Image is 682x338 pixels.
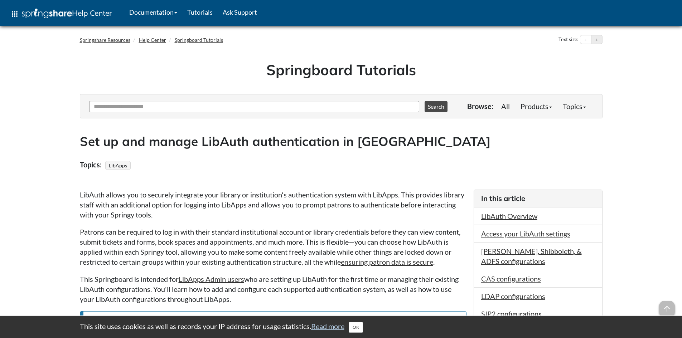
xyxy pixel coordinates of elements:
[481,309,542,318] a: SIP2 configurations
[5,3,117,25] a: apps Help Center
[425,101,448,112] button: Search
[80,37,130,43] a: Springshare Resources
[496,99,515,113] a: All
[72,8,112,18] span: Help Center
[557,35,580,44] div: Text size:
[80,227,466,267] p: Patrons can be required to log in with their standard institutional account or library credential...
[139,37,166,43] a: Help Center
[481,274,541,283] a: CAS configurations
[179,275,244,283] a: LibApps Admin users
[659,301,675,317] span: arrow_upward
[80,190,466,220] p: LibAuth allows you to securely integrate your library or institution's authentication system with...
[467,101,493,111] p: Browse:
[218,3,262,21] a: Ask Support
[481,292,545,300] a: LDAP configurations
[182,3,218,21] a: Tutorials
[481,247,582,265] a: [PERSON_NAME], Shibboleth, & ADFS configurations
[22,9,72,18] img: Springshare
[73,321,610,333] div: This site uses cookies as well as records your IP address for usage statistics.
[108,160,128,171] a: LibApps
[591,35,602,44] button: Increase text size
[481,194,595,204] h3: In this article
[80,133,603,150] h2: Set up and manage LibAuth authentication in [GEOGRAPHIC_DATA]
[349,322,363,333] button: Close
[659,302,675,310] a: arrow_upward
[85,60,597,80] h1: Springboard Tutorials
[557,99,591,113] a: Topics
[124,3,182,21] a: Documentation
[175,37,223,43] a: Springboard Tutorials
[80,158,103,171] div: Topics:
[80,274,466,304] p: This Springboard is intended for who are setting up LibAuth for the first time or managing their ...
[481,229,570,238] a: Access your LibAuth settings
[10,10,19,18] span: apps
[481,212,537,220] a: LibAuth Overview
[311,322,344,330] a: Read more
[580,35,591,44] button: Decrease text size
[341,258,433,266] a: ensuring patron data is secure
[515,99,557,113] a: Products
